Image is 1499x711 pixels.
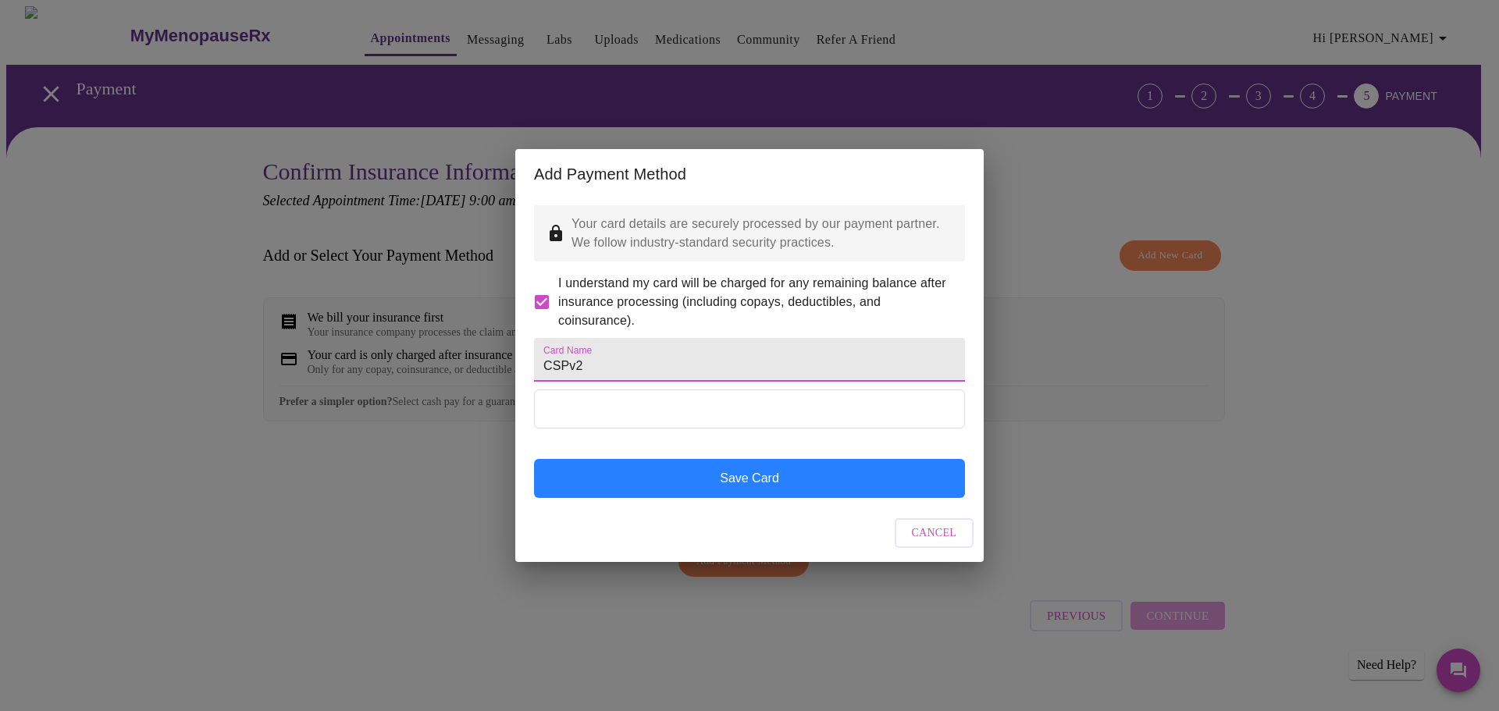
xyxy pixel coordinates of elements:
[571,215,952,252] p: Your card details are securely processed by our payment partner. We follow industry-standard secu...
[534,459,965,498] button: Save Card
[534,162,965,187] h2: Add Payment Method
[535,390,964,428] iframe: Secure Credit Card Form
[912,524,957,543] span: Cancel
[895,518,974,549] button: Cancel
[558,274,952,330] span: I understand my card will be charged for any remaining balance after insurance processing (includ...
